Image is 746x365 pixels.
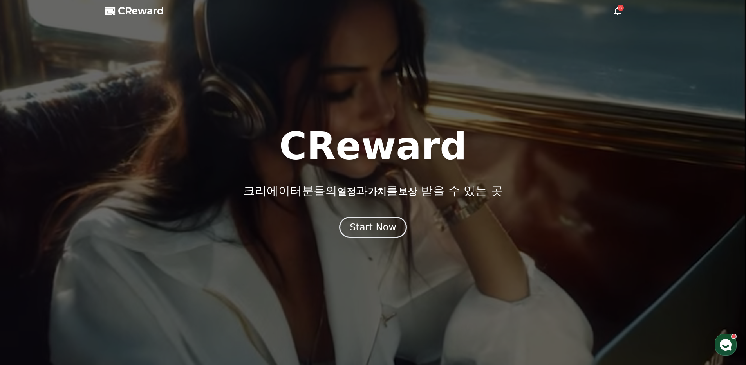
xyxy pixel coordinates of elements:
a: 대화 [52,248,101,268]
h1: CReward [279,128,467,165]
span: CReward [118,5,164,17]
a: Start Now [339,225,407,232]
a: CReward [105,5,164,17]
a: 설정 [101,248,150,268]
div: 6 [618,5,624,11]
a: 6 [613,6,622,16]
span: 대화 [72,260,81,266]
span: 열정 [337,186,356,197]
span: 보상 [398,186,417,197]
a: 홈 [2,248,52,268]
span: 홈 [25,260,29,266]
div: Start Now [350,221,396,234]
span: 가치 [368,186,387,197]
p: 크리에이터분들의 과 를 받을 수 있는 곳 [243,184,502,198]
button: Start Now [339,217,407,238]
span: 설정 [121,260,130,266]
